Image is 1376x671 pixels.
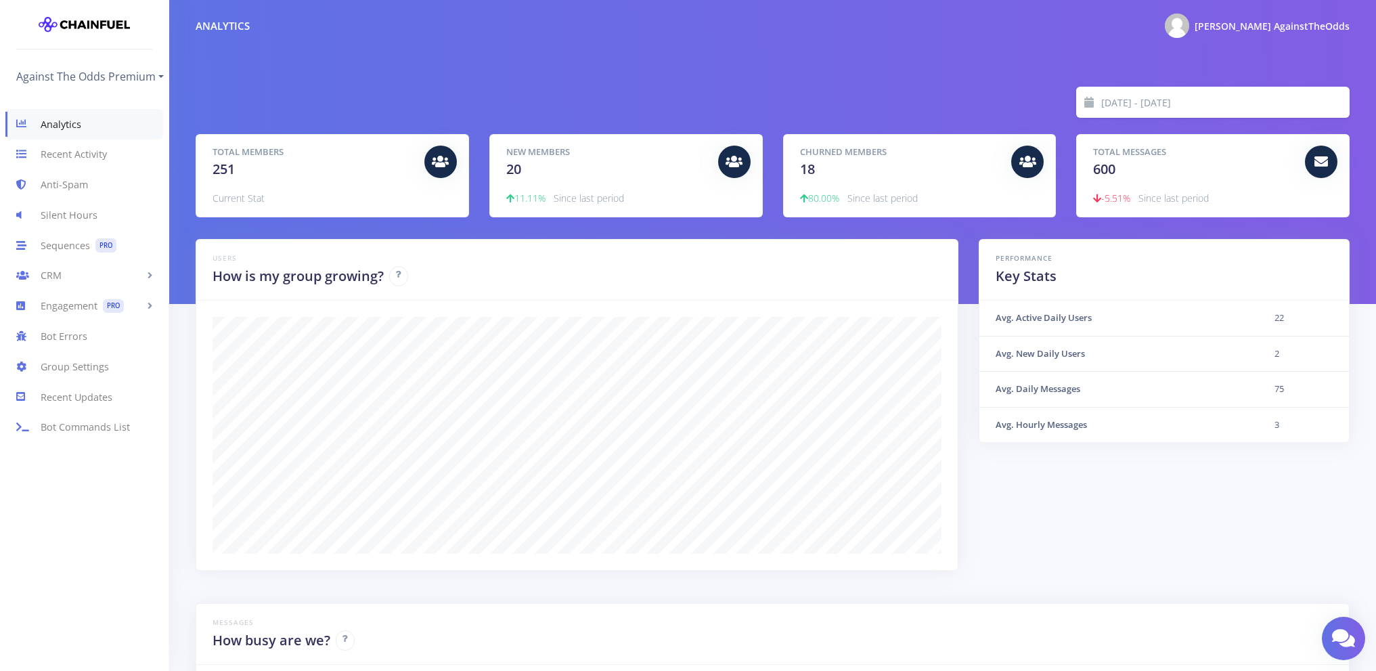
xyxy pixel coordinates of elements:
[1093,192,1130,204] span: -5.51%
[16,66,164,87] a: Against The Odds Premium
[506,160,521,178] span: 20
[554,192,624,204] span: Since last period
[800,192,839,204] span: 80.00%
[979,407,1258,442] th: Avg. Hourly Messages
[5,109,163,139] a: Analytics
[506,192,546,204] span: 11.11%
[213,192,265,204] span: Current Stat
[213,160,235,178] span: 251
[1154,11,1350,41] a: @David_AgainstTheOdds Photo [PERSON_NAME] AgainstTheOdds
[39,11,130,38] img: chainfuel-logo
[1138,192,1209,204] span: Since last period
[979,336,1258,372] th: Avg. New Daily Users
[1165,14,1189,38] img: @David_AgainstTheOdds Photo
[213,618,1333,628] h6: Messages
[1195,20,1350,33] span: [PERSON_NAME] AgainstTheOdds
[1258,336,1349,372] td: 2
[1258,407,1349,442] td: 3
[213,253,941,263] h6: Users
[996,253,1333,263] h6: Performance
[213,266,384,286] h2: How is my group growing?
[103,299,124,313] span: PRO
[1258,301,1349,336] td: 22
[1258,372,1349,408] td: 75
[95,238,116,253] span: PRO
[506,146,708,159] h5: New Members
[1093,146,1295,159] h5: Total Messages
[847,192,918,204] span: Since last period
[1093,160,1115,178] span: 600
[800,146,1002,159] h5: Churned Members
[800,160,815,178] span: 18
[213,146,414,159] h5: Total Members
[979,372,1258,408] th: Avg. Daily Messages
[213,630,330,651] h2: How busy are we?
[979,301,1258,336] th: Avg. Active Daily Users
[996,266,1333,286] h2: Key Stats
[196,18,250,34] div: Analytics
